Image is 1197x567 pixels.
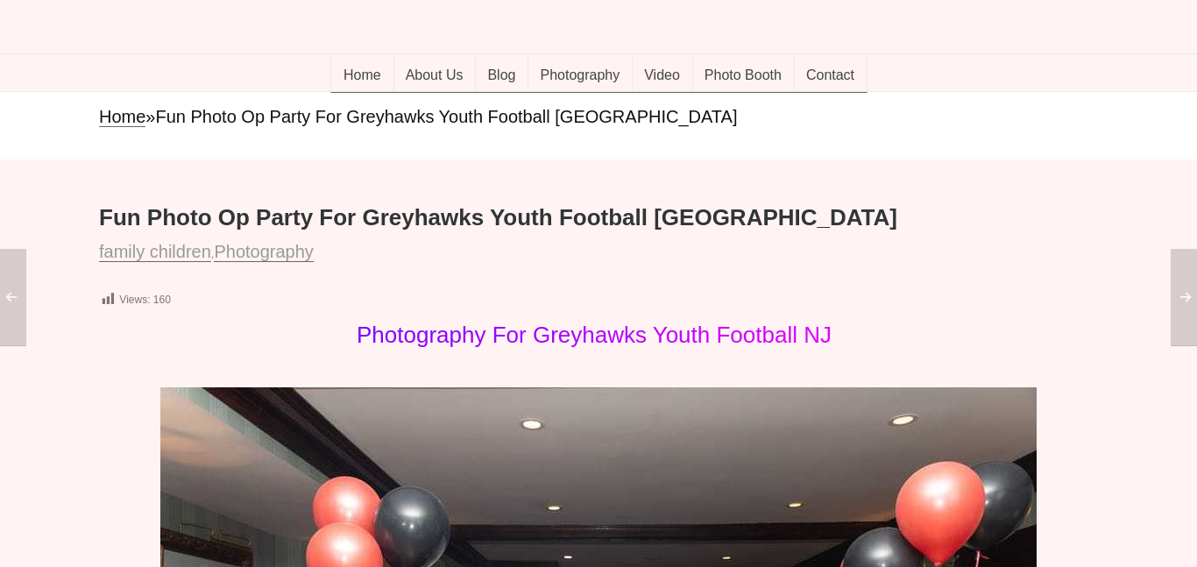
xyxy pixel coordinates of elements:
[145,107,155,126] span: »
[487,67,515,85] span: Blog
[99,203,1098,233] h1: Fun Photo Op Party For Greyhawks Youth Football [GEOGRAPHIC_DATA]
[692,54,795,93] a: Photo Booth
[214,242,313,262] a: Photography
[119,294,150,306] span: Views:
[806,67,854,85] span: Contact
[632,54,693,93] a: Video
[644,67,680,85] span: Video
[99,107,145,127] a: Home
[99,242,211,262] a: family children
[540,67,620,85] span: Photography
[99,105,1098,129] nav: breadcrumbs
[357,322,832,348] span: Photography For Greyhawks Youth Football NJ
[393,54,477,93] a: About Us
[99,247,321,260] span: ,
[406,67,464,85] span: About Us
[475,54,528,93] a: Blog
[330,54,394,93] a: Home
[155,107,737,126] span: Fun Photo Op Party For Greyhawks Youth Football [GEOGRAPHIC_DATA]
[528,54,633,93] a: Photography
[705,67,782,85] span: Photo Booth
[794,54,868,93] a: Contact
[344,67,381,85] span: Home
[153,294,171,306] span: 160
